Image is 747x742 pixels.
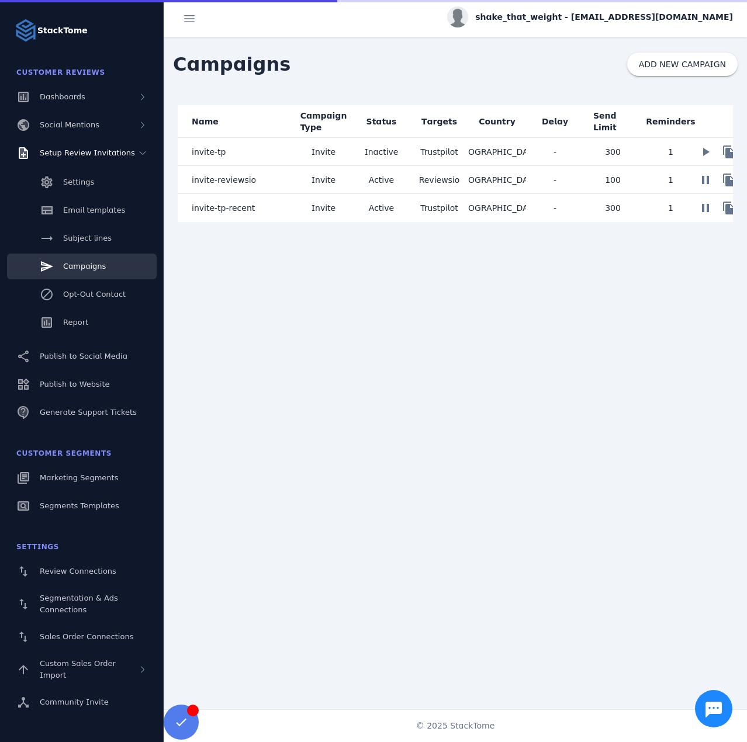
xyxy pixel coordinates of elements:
[526,105,584,138] mat-header-cell: Delay
[7,344,157,369] a: Publish to Social Media
[642,166,700,194] mat-cell: 1
[63,178,94,186] span: Settings
[468,138,526,166] mat-cell: [GEOGRAPHIC_DATA]
[16,543,59,551] span: Settings
[14,19,37,42] img: Logo image
[192,201,255,215] span: invite-tp-recent
[63,290,126,299] span: Opt-Out Contact
[7,624,157,650] a: Sales Order Connections
[40,698,109,706] span: Community Invite
[7,559,157,584] a: Review Connections
[7,226,157,251] a: Subject lines
[420,147,458,157] span: Trustpilot
[7,197,157,223] a: Email templates
[584,194,642,222] mat-cell: 300
[178,105,295,138] mat-header-cell: Name
[416,720,495,732] span: © 2025 StackTome
[7,587,157,622] a: Segmentation & Ads Connections
[40,632,133,641] span: Sales Order Connections
[7,254,157,279] a: Campaigns
[526,138,584,166] mat-cell: -
[584,138,642,166] mat-cell: 300
[40,501,119,510] span: Segments Templates
[584,105,642,138] mat-header-cell: Send Limit
[40,408,137,417] span: Generate Support Tickets
[63,262,106,271] span: Campaigns
[468,166,526,194] mat-cell: [GEOGRAPHIC_DATA]
[447,6,468,27] img: profile.jpg
[352,105,410,138] mat-header-cell: Status
[352,194,410,222] mat-cell: Active
[40,659,116,679] span: Custom Sales Order Import
[526,166,584,194] mat-cell: -
[40,473,118,482] span: Marketing Segments
[7,400,157,425] a: Generate Support Tickets
[40,567,116,575] span: Review Connections
[7,493,157,519] a: Segments Templates
[164,41,300,88] span: Campaigns
[642,194,700,222] mat-cell: 1
[192,145,226,159] span: invite-tp
[37,25,88,37] strong: StackTome
[627,53,738,76] button: ADD NEW CAMPAIGN
[420,203,458,213] span: Trustpilot
[642,105,700,138] mat-header-cell: Reminders
[40,594,118,614] span: Segmentation & Ads Connections
[468,194,526,222] mat-cell: [GEOGRAPHIC_DATA]
[63,234,112,242] span: Subject lines
[192,173,256,187] span: invite-reviewsio
[642,138,700,166] mat-cell: 1
[419,175,460,185] span: Reviewsio
[312,173,336,187] span: Invite
[7,282,157,307] a: Opt-Out Contact
[7,465,157,491] a: Marketing Segments
[475,11,733,23] span: shake_that_weight - [EMAIL_ADDRESS][DOMAIN_NAME]
[312,201,336,215] span: Invite
[526,194,584,222] mat-cell: -
[7,169,157,195] a: Settings
[639,60,726,68] span: ADD NEW CAMPAIGN
[40,352,127,360] span: Publish to Social Media
[468,105,526,138] mat-header-cell: Country
[352,166,410,194] mat-cell: Active
[410,105,468,138] mat-header-cell: Targets
[40,92,85,101] span: Dashboards
[40,380,109,389] span: Publish to Website
[63,206,125,214] span: Email templates
[7,310,157,335] a: Report
[352,138,410,166] mat-cell: Inactive
[584,166,642,194] mat-cell: 100
[295,105,352,138] mat-header-cell: Campaign Type
[63,318,88,327] span: Report
[40,120,99,129] span: Social Mentions
[312,145,336,159] span: Invite
[16,68,105,77] span: Customer Reviews
[447,6,733,27] button: shake_that_weight - [EMAIL_ADDRESS][DOMAIN_NAME]
[16,449,112,457] span: Customer Segments
[40,148,135,157] span: Setup Review Invitations
[7,689,157,715] a: Community Invite
[7,372,157,397] a: Publish to Website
